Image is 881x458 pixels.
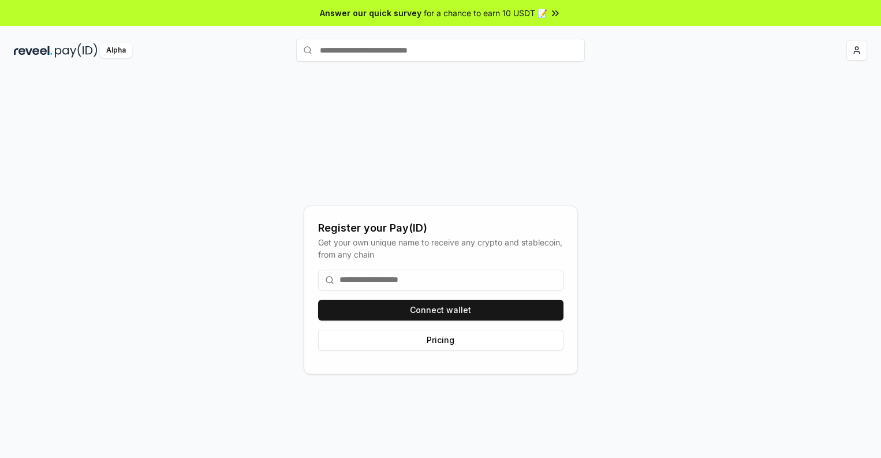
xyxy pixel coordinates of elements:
img: pay_id [55,43,98,58]
img: reveel_dark [14,43,53,58]
button: Pricing [318,330,563,351]
span: Answer our quick survey [320,7,421,19]
span: for a chance to earn 10 USDT 📝 [424,7,547,19]
div: Register your Pay(ID) [318,220,563,236]
div: Get your own unique name to receive any crypto and stablecoin, from any chain [318,236,563,260]
button: Connect wallet [318,300,563,321]
div: Alpha [100,43,132,58]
